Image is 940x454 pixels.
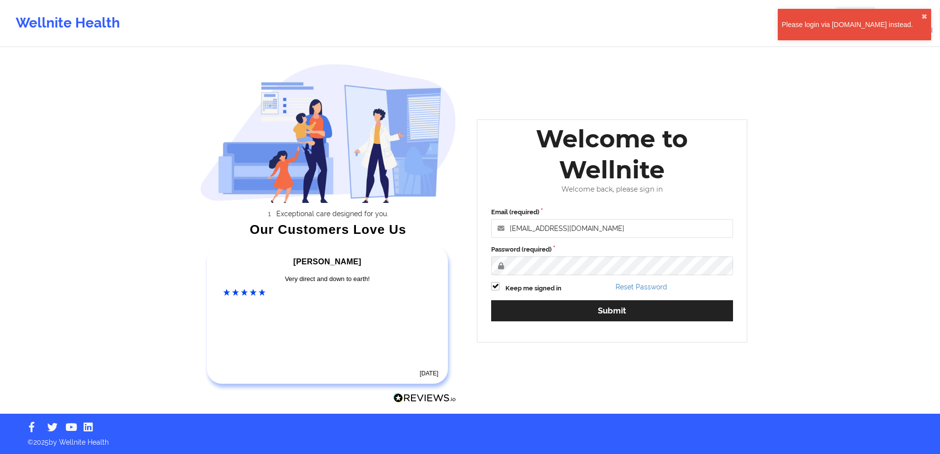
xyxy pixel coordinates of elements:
[491,300,733,321] button: Submit
[491,219,733,238] input: Email address
[208,210,456,218] li: Exceptional care designed for you.
[505,284,561,293] label: Keep me signed in
[491,207,733,217] label: Email (required)
[200,225,457,234] div: Our Customers Love Us
[223,274,432,284] div: Very direct and down to earth!
[200,63,457,202] img: wellnite-auth-hero_200.c722682e.png
[21,430,919,447] p: © 2025 by Wellnite Health
[491,245,733,255] label: Password (required)
[484,185,740,194] div: Welcome back, please sign in
[921,13,927,21] button: close
[782,20,921,29] div: Please login via [DOMAIN_NAME] instead.
[393,393,456,403] img: Reviews.io Logo
[420,370,439,377] time: [DATE]
[294,257,361,266] span: [PERSON_NAME]
[484,123,740,185] div: Welcome to Wellnite
[616,283,667,291] a: Reset Password
[393,393,456,406] a: Reviews.io Logo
